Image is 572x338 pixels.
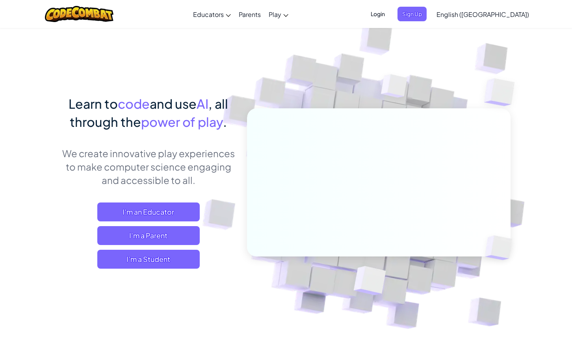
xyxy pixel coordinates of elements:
[193,10,224,19] span: Educators
[269,10,281,19] span: Play
[472,219,531,277] img: Overlap cubes
[45,6,114,22] img: CodeCombat logo
[61,147,235,187] p: We create innovative play experiences to make computer science engaging and accessible to all.
[118,96,150,111] span: code
[223,114,227,130] span: .
[397,7,427,21] button: Sign Up
[366,7,390,21] button: Login
[69,96,118,111] span: Learn to
[433,4,533,25] a: English ([GEOGRAPHIC_DATA])
[97,250,200,269] button: I'm a Student
[436,10,529,19] span: English ([GEOGRAPHIC_DATA])
[468,59,537,126] img: Overlap cubes
[334,249,405,315] img: Overlap cubes
[97,202,200,221] a: I'm an Educator
[235,4,265,25] a: Parents
[150,96,197,111] span: and use
[189,4,235,25] a: Educators
[97,226,200,245] a: I'm a Parent
[197,96,208,111] span: AI
[141,114,223,130] span: power of play
[366,59,423,117] img: Overlap cubes
[265,4,292,25] a: Play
